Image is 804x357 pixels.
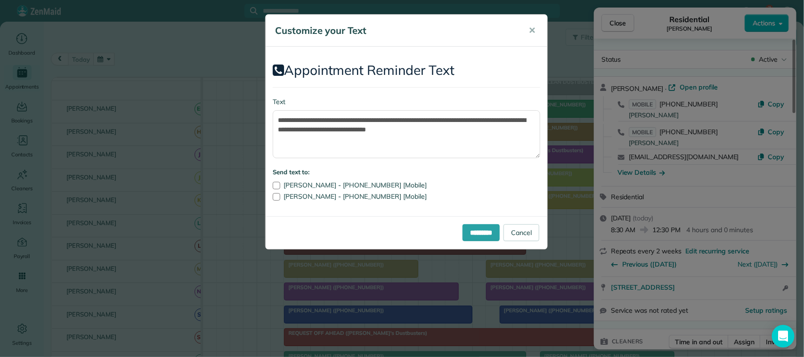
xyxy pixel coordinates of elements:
[504,224,539,241] a: Cancel
[772,325,795,348] div: Open Intercom Messenger
[284,181,427,189] span: [PERSON_NAME] - [PHONE_NUMBER] [Mobile]
[273,97,540,106] label: Text
[273,168,310,176] strong: Send text to:
[273,63,540,78] h2: Appointment Reminder Text
[528,25,536,36] span: ✕
[284,192,427,201] span: [PERSON_NAME] - [PHONE_NUMBER] [Mobile]
[275,24,515,37] h5: Customize your Text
